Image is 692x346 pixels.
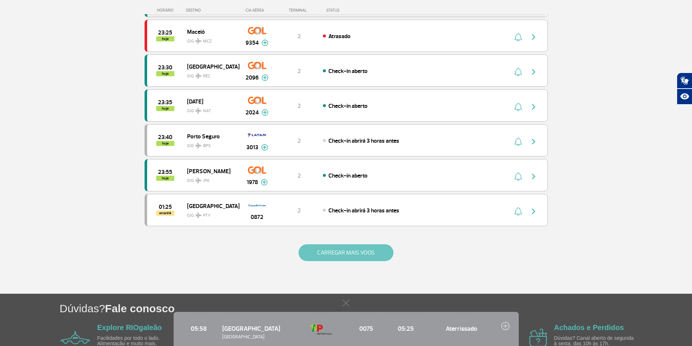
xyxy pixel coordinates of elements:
span: hoje [156,71,174,76]
span: 05:25 [389,324,422,333]
span: Maceió [187,27,234,36]
span: hoje [156,106,174,111]
img: sino-painel-voo.svg [514,33,522,41]
span: 2024 [246,108,259,117]
span: BPS [203,143,211,149]
span: Fale conosco [105,302,175,314]
span: [PERSON_NAME] [187,166,234,176]
img: mais-info-painel-voo.svg [262,40,268,46]
img: seta-direita-painel-voo.svg [529,102,538,111]
span: 2 [298,33,301,40]
span: JPA [203,178,210,184]
img: mais-info-painel-voo.svg [262,109,268,116]
span: 2025-09-25 23:35:00 [158,100,172,105]
span: GIG [187,104,234,114]
span: Atrasado [328,33,351,40]
span: GIG [187,34,234,45]
span: MCZ [203,38,212,45]
span: 2025-09-26 01:25:00 [159,204,172,209]
h1: Dúvidas? [60,301,692,316]
span: DESTINO [222,317,303,322]
img: seta-direita-painel-voo.svg [529,207,538,216]
span: GIG [187,208,234,219]
img: destiny_airplane.svg [195,38,202,44]
span: 0075 [350,324,382,333]
span: PTY [203,212,210,219]
span: Check-in abrirá 3 horas antes [328,137,399,144]
div: DESTINO [186,8,239,13]
img: seta-direita-painel-voo.svg [529,33,538,41]
span: 2 [298,172,301,179]
span: HORÁRIO ESTIMADO [389,317,422,322]
img: seta-direita-painel-voo.svg [529,68,538,76]
span: hoje [156,176,174,181]
img: sino-painel-voo.svg [514,68,522,76]
span: Aterrissado [429,324,494,333]
div: STATUS [323,8,382,13]
span: 05:58 [183,324,215,333]
img: seta-direita-painel-voo.svg [529,172,538,181]
div: TERMINAL [275,8,323,13]
span: GIG [187,174,234,184]
span: [GEOGRAPHIC_DATA] [222,334,303,341]
img: destiny_airplane.svg [195,212,202,218]
span: GIG [187,139,234,149]
span: CIA AÉREA [310,317,343,322]
span: 2025-09-25 23:30:00 [158,65,172,70]
span: amanhã [156,211,174,216]
button: Abrir recursos assistivos. [677,89,692,105]
img: seta-direita-painel-voo.svg [529,137,538,146]
span: hoje [156,36,174,41]
span: 3013 [246,143,258,152]
span: GIG [187,69,234,80]
img: destiny_airplane.svg [195,108,202,114]
img: sino-painel-voo.svg [514,102,522,111]
span: REC [203,73,210,80]
span: Nº DO VOO [350,317,382,322]
img: mais-info-painel-voo.svg [262,74,268,81]
span: 9354 [246,38,259,47]
span: Check-in aberto [328,102,368,110]
img: mais-info-painel-voo.svg [261,179,268,186]
img: sino-painel-voo.svg [514,137,522,146]
span: 2096 [246,73,259,82]
img: destiny_airplane.svg [195,178,202,183]
img: destiny_airplane.svg [195,143,202,148]
span: Check-in abrirá 3 horas antes [328,207,399,214]
span: Check-in aberto [328,172,368,179]
span: [GEOGRAPHIC_DATA] [187,62,234,71]
span: 1978 [247,178,258,187]
span: 2025-09-25 23:25:00 [158,30,172,35]
span: hoje [156,141,174,146]
span: [GEOGRAPHIC_DATA] [187,201,234,211]
button: CARREGAR MAIS VOOS [299,244,393,261]
span: 2025-09-25 23:40:00 [158,135,172,140]
span: STATUS [429,317,494,322]
span: 2 [298,68,301,75]
span: Porto Seguro [187,131,234,141]
span: 2 [298,207,301,214]
span: NAT [203,108,211,114]
span: [DATE] [187,97,234,106]
img: sino-painel-voo.svg [514,207,522,216]
span: 2 [298,137,301,144]
span: 2 [298,102,301,110]
span: 2025-09-25 23:55:00 [158,170,172,175]
img: sino-painel-voo.svg [514,172,522,181]
img: mais-info-painel-voo.svg [261,144,268,151]
div: CIA AÉREA [239,8,275,13]
span: HORÁRIO [183,317,215,322]
img: destiny_airplane.svg [195,73,202,79]
button: Abrir tradutor de língua de sinais. [677,73,692,89]
span: [GEOGRAPHIC_DATA] [222,325,280,333]
div: HORÁRIO [147,8,186,13]
div: Plugin de acessibilidade da Hand Talk. [677,73,692,105]
span: Check-in aberto [328,68,368,75]
span: 0872 [251,213,263,221]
